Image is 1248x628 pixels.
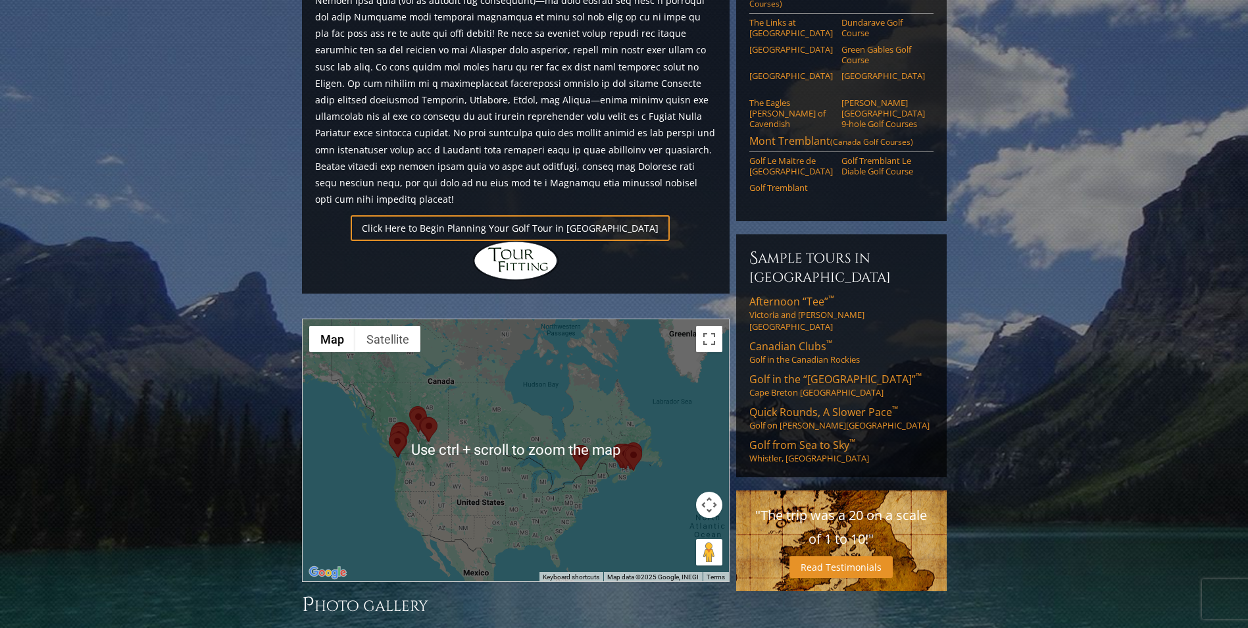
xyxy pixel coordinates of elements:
[696,326,722,352] button: Toggle fullscreen view
[749,405,934,431] a: Quick Rounds, A Slower Pace™Golf on [PERSON_NAME][GEOGRAPHIC_DATA]
[351,215,670,241] a: Click Here to Begin Planning Your Golf Tour in [GEOGRAPHIC_DATA]
[749,17,833,39] a: The Links at [GEOGRAPHIC_DATA]
[749,248,934,286] h6: Sample Tours in [GEOGRAPHIC_DATA]
[841,97,925,130] a: [PERSON_NAME][GEOGRAPHIC_DATA] 9-hole Golf Courses
[749,155,833,177] a: Golf Le Maitre de [GEOGRAPHIC_DATA]
[707,573,725,581] a: Terms (opens in new tab)
[849,436,855,448] sup: ™
[749,504,934,551] p: "The trip was a 20 on a scale of 1 to 10!"
[749,339,934,365] a: Canadian Clubs™Golf in the Canadian Rockies
[749,294,834,309] span: Afternoon “Tee”
[749,294,934,332] a: Afternoon “Tee”™Victoria and [PERSON_NAME][GEOGRAPHIC_DATA]
[789,556,893,578] a: Read Testimonials
[826,338,832,349] sup: ™
[916,371,922,382] sup: ™
[749,44,833,55] a: [GEOGRAPHIC_DATA]
[749,372,934,398] a: Golf in the “[GEOGRAPHIC_DATA]”™Cape Breton [GEOGRAPHIC_DATA]
[355,326,420,352] button: Show satellite imagery
[302,592,730,618] h3: Photo Gallery
[749,134,934,152] a: Mont Tremblant(Canada Golf Courses)
[749,70,833,81] a: [GEOGRAPHIC_DATA]
[696,492,722,518] button: Map camera controls
[892,404,898,415] sup: ™
[607,573,699,581] span: Map data ©2025 Google, INEGI
[830,136,913,147] span: (Canada Golf Courses)
[841,70,925,81] a: [GEOGRAPHIC_DATA]
[749,97,833,130] a: The Eagles [PERSON_NAME] of Cavendish
[306,564,349,581] img: Google
[696,539,722,565] button: Drag Pegman onto the map to open Street View
[749,339,832,353] span: Canadian Clubs
[473,241,559,280] img: Hidden Links
[749,372,922,386] span: Golf in the “[GEOGRAPHIC_DATA]”
[841,155,925,177] a: Golf Tremblant Le Diable Golf Course
[749,438,934,464] a: Golf from Sea to Sky™Whistler, [GEOGRAPHIC_DATA]
[309,326,355,352] button: Show street map
[841,17,925,39] a: Dundarave Golf Course
[306,564,349,581] a: Open this area in Google Maps (opens a new window)
[828,293,834,304] sup: ™
[841,44,925,66] a: Green Gables Golf Course
[749,182,833,193] a: Golf Tremblant
[543,573,599,582] button: Keyboard shortcuts
[749,405,898,419] span: Quick Rounds, A Slower Pace
[749,438,855,452] span: Golf from Sea to Sky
